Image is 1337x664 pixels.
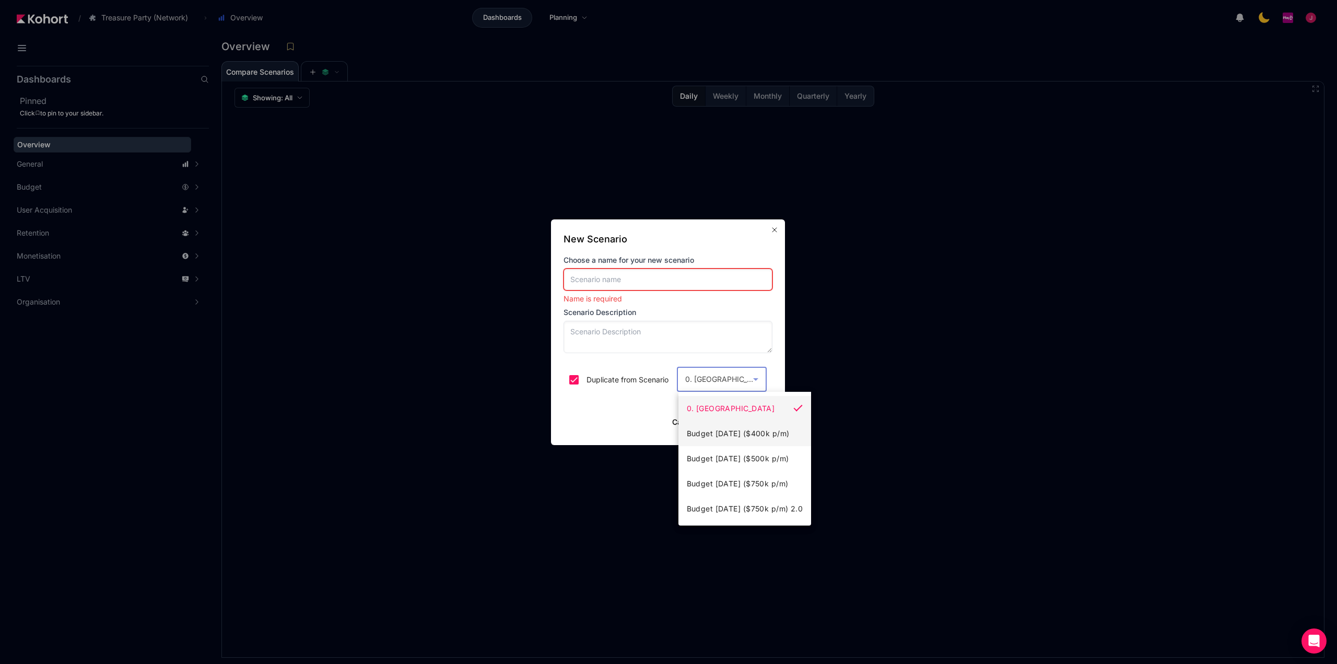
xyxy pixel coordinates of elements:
[687,452,789,465] span: Budget [DATE] ($500k p/m)
[1301,628,1327,654] div: Open Intercom Messenger
[687,477,789,490] span: Budget [DATE] ($750k p/m)
[687,402,775,415] span: 0. [GEOGRAPHIC_DATA]
[687,427,790,440] span: Budget [DATE] ($400k p/m)
[687,503,803,515] span: Budget [DATE] ($750k p/m) 2.0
